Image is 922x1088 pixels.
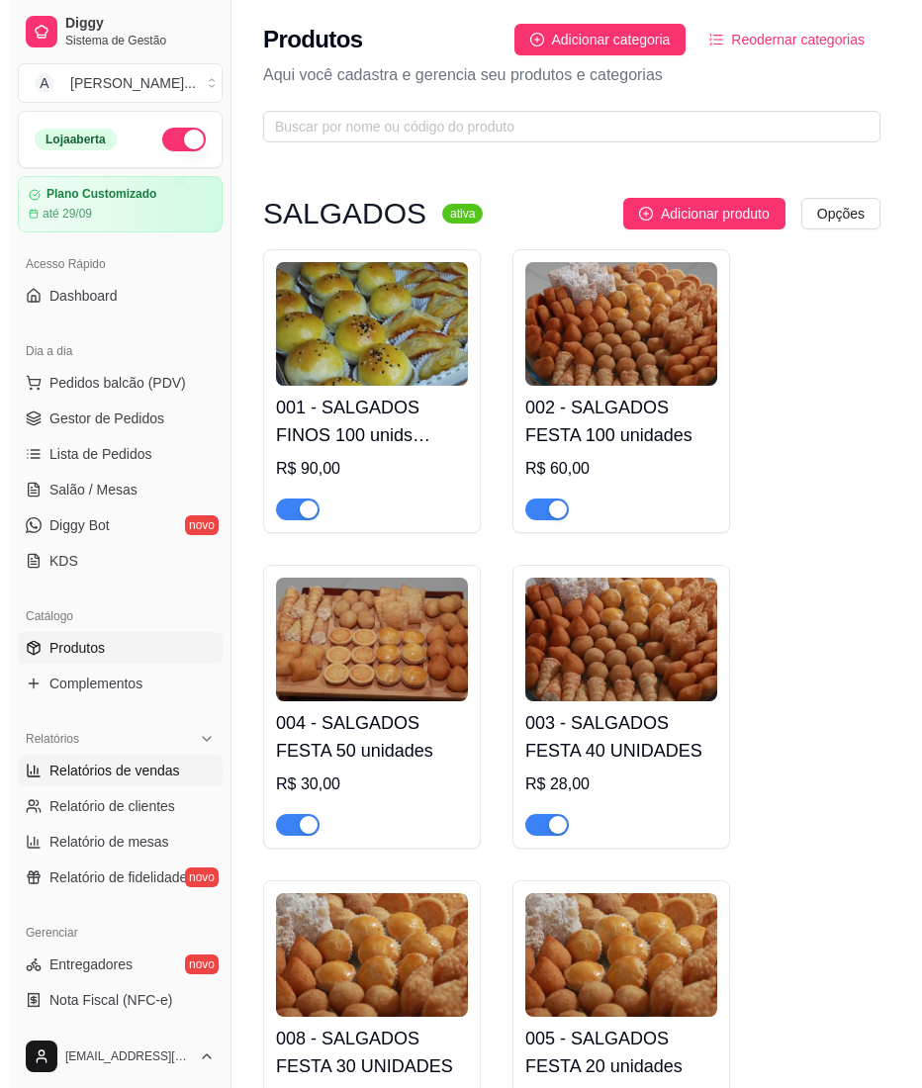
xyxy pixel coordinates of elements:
a: Gestor de Pedidos [8,403,213,434]
span: Relatório de mesas [40,832,159,852]
h2: Produtos [253,24,353,55]
div: [PERSON_NAME] ... [60,73,186,93]
h4: 002 - SALGADOS FESTA 100 unidades [515,394,707,449]
span: Lista de Pedidos [40,444,142,464]
span: Salão / Mesas [40,480,128,499]
button: Reodernar categorias [684,24,871,55]
span: Reodernar categorias [721,29,855,50]
span: Relatório de fidelidade [40,867,177,887]
input: Buscar por nome ou código do produto [265,116,843,137]
span: Adicionar produto [651,203,760,225]
a: Entregadoresnovo [8,949,213,980]
div: Gerenciar [8,917,213,949]
img: product-image [515,262,707,386]
span: ordered-list [699,33,713,46]
p: Aqui você cadastra e gerencia seu produtos e categorias [253,63,871,87]
img: product-image [515,893,707,1017]
h4: 008 - SALGADOS FESTA 30 UNIDADES [266,1025,458,1080]
span: KDS [40,551,68,571]
span: A [25,73,45,93]
a: Relatório de clientes [8,790,213,822]
a: Diggy Botnovo [8,509,213,541]
button: Alterar Status [152,128,196,151]
h4: 005 - SALGADOS FESTA 20 unidades [515,1025,707,1080]
span: Nota Fiscal (NFC-e) [40,990,162,1010]
a: KDS [8,545,213,577]
a: DiggySistema de Gestão [8,8,213,55]
a: Dashboard [8,280,213,312]
img: product-image [266,893,458,1017]
div: R$ 28,00 [515,772,707,796]
a: Relatórios de vendas [8,755,213,786]
div: Loja aberta [25,129,107,150]
span: Produtos [40,638,95,658]
span: Gestor de Pedidos [40,408,154,428]
a: Complementos [8,668,213,699]
button: Adicionar produto [613,198,776,229]
span: Diggy Bot [40,515,100,535]
article: Plano Customizado [37,187,146,202]
button: Select a team [8,63,213,103]
span: plus-circle [629,207,643,221]
div: Dia a dia [8,335,213,367]
span: [EMAIL_ADDRESS][DOMAIN_NAME] [55,1048,181,1064]
a: Plano Customizadoaté 29/09 [8,176,213,232]
a: Nota Fiscal (NFC-e) [8,984,213,1016]
a: Relatório de fidelidadenovo [8,861,213,893]
img: product-image [266,262,458,386]
a: Produtos [8,632,213,664]
h4: 001 - SALGADOS FINOS 100 unids encomenda. [266,394,458,449]
span: Relatórios de vendas [40,761,170,780]
h4: 003 - SALGADOS FESTA 40 UNIDADES [515,709,707,765]
div: R$ 30,00 [266,772,458,796]
article: até 29/09 [33,206,82,222]
div: Catálogo [8,600,213,632]
span: Dashboard [40,286,108,306]
span: Relatórios [16,731,69,747]
sup: ativa [432,204,473,224]
button: Opções [791,198,871,229]
a: Controle de caixa [8,1020,213,1051]
a: Lista de Pedidos [8,438,213,470]
h3: SALGADOS [253,202,416,226]
div: Acesso Rápido [8,248,213,280]
span: Pedidos balcão (PDV) [40,373,176,393]
span: Opções [807,203,855,225]
span: Complementos [40,674,133,693]
a: Salão / Mesas [8,474,213,505]
span: Diggy [55,15,205,33]
img: product-image [266,578,458,701]
span: Relatório de clientes [40,796,165,816]
span: Entregadores [40,954,123,974]
div: R$ 90,00 [266,457,458,481]
span: plus-circle [520,33,534,46]
button: [EMAIL_ADDRESS][DOMAIN_NAME] [8,1033,213,1080]
span: Adicionar categoria [542,29,661,50]
div: R$ 60,00 [515,457,707,481]
img: product-image [515,578,707,701]
button: Adicionar categoria [505,24,677,55]
h4: 004 - SALGADOS FESTA 50 unidades [266,709,458,765]
a: Relatório de mesas [8,826,213,858]
span: Sistema de Gestão [55,33,205,48]
button: Pedidos balcão (PDV) [8,367,213,399]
